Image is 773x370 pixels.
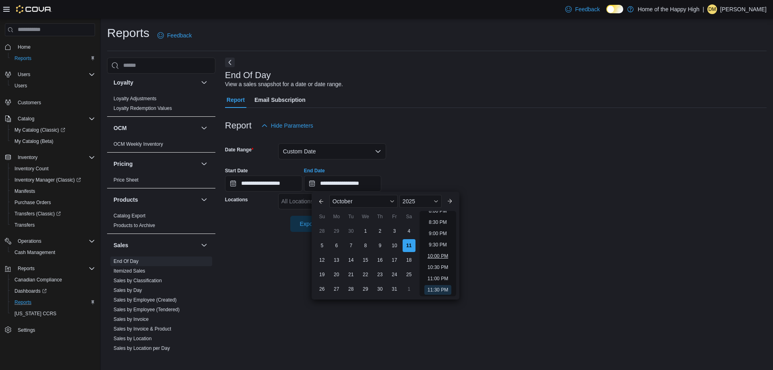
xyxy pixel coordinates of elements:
span: Reports [14,55,31,62]
li: 10:00 PM [424,251,451,261]
button: Loyalty [199,78,209,87]
a: My Catalog (Classic) [11,125,68,135]
div: day-31 [388,283,401,296]
span: Dashboards [14,288,47,294]
button: Reports [14,264,38,273]
h3: Loyalty [114,79,133,87]
span: My Catalog (Beta) [14,138,54,145]
div: day-16 [374,254,386,267]
div: day-29 [330,225,343,238]
div: day-21 [345,268,358,281]
div: Button. Open the month selector. October is currently selected. [329,195,398,208]
div: day-9 [374,239,386,252]
a: Cash Management [11,248,58,257]
div: Fr [388,210,401,223]
span: Cash Management [14,249,55,256]
a: OCM Weekly Inventory [114,141,163,147]
button: My Catalog (Beta) [8,136,98,147]
div: day-19 [316,268,329,281]
a: Manifests [11,186,38,196]
a: Dashboards [11,286,50,296]
div: day-13 [330,254,343,267]
span: Reports [18,265,35,272]
a: [US_STATE] CCRS [11,309,60,318]
span: Loyalty Adjustments [114,95,157,102]
div: day-30 [345,225,358,238]
a: Inventory Manager (Classic) [11,175,84,185]
h3: Report [225,121,252,130]
span: Email Subscription [254,92,306,108]
button: Loyalty [114,79,198,87]
div: View a sales snapshot for a date or date range. [225,80,343,89]
label: End Date [304,167,325,174]
span: Feedback [575,5,599,13]
button: Reports [2,263,98,274]
button: Users [14,70,33,79]
span: Inventory Manager (Classic) [14,177,81,183]
a: Sales by Invoice [114,316,149,322]
h3: Sales [114,241,128,249]
button: Home [2,41,98,53]
div: day-10 [388,239,401,252]
button: Products [114,196,198,204]
span: Export [295,216,331,232]
span: DM [709,4,716,14]
button: Previous Month [315,195,328,208]
div: day-3 [388,225,401,238]
span: Reports [14,264,95,273]
span: Report [227,92,245,108]
span: October [333,198,353,205]
button: Reports [8,297,98,308]
span: Feedback [167,31,192,39]
a: Home [14,42,34,52]
div: day-5 [316,239,329,252]
span: Reports [11,298,95,307]
span: Transfers [11,220,95,230]
div: day-6 [330,239,343,252]
div: Dalianna Melgar [707,4,717,14]
div: Button. Open the year selector. 2025 is currently selected. [399,195,442,208]
button: Transfers [8,219,98,231]
button: Pricing [114,160,198,168]
a: Sales by Location per Day [114,345,170,351]
button: OCM [199,123,209,133]
div: day-29 [359,283,372,296]
button: Next [225,58,235,67]
a: Itemized Sales [114,268,145,274]
span: Users [14,83,27,89]
span: End Of Day [114,258,138,265]
div: day-30 [374,283,386,296]
button: Inventory Count [8,163,98,174]
h3: Pricing [114,160,132,168]
label: Start Date [225,167,248,174]
span: Users [18,71,30,78]
button: Purchase Orders [8,197,98,208]
label: Locations [225,196,248,203]
span: Sales by Invoice & Product [114,326,171,332]
span: Catalog Export [114,213,145,219]
span: Purchase Orders [14,199,51,206]
button: Settings [2,324,98,336]
button: OCM [114,124,198,132]
span: Loyalty Redemption Values [114,105,172,112]
a: Loyalty Adjustments [114,96,157,101]
span: Manifests [14,188,35,194]
span: [US_STATE] CCRS [14,310,56,317]
button: Users [8,80,98,91]
h3: Products [114,196,138,204]
a: My Catalog (Beta) [11,136,57,146]
button: Export [290,216,335,232]
button: Manifests [8,186,98,197]
li: 11:30 PM [424,285,451,295]
span: Manifests [11,186,95,196]
span: My Catalog (Classic) [14,127,65,133]
button: Users [2,69,98,80]
button: [US_STATE] CCRS [8,308,98,319]
div: day-7 [345,239,358,252]
span: Operations [14,236,95,246]
div: Sa [403,210,415,223]
a: Loyalty Redemption Values [114,105,172,111]
div: Loyalty [107,94,215,116]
